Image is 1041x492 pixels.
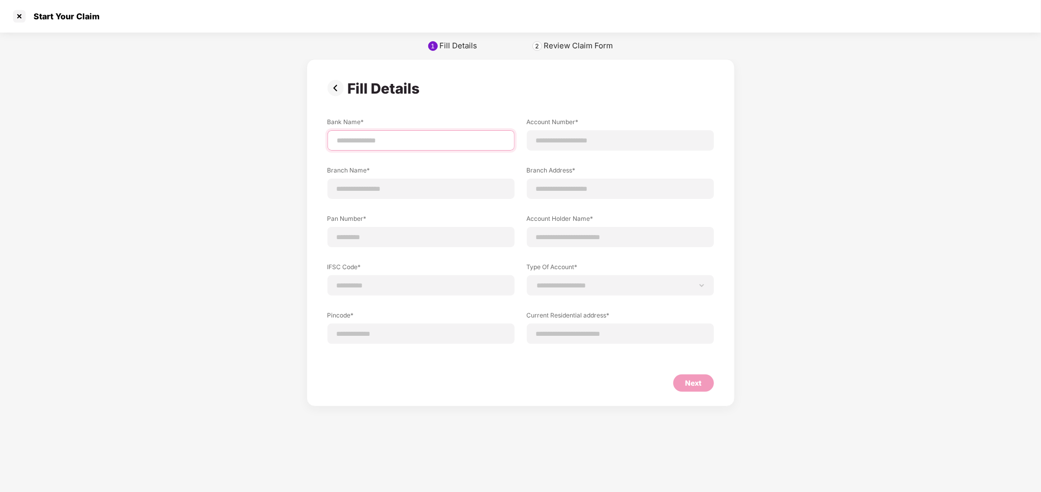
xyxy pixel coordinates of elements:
div: Fill Details [348,80,424,97]
label: Account Holder Name* [527,214,714,227]
div: Next [686,378,702,389]
label: IFSC Code* [328,263,515,275]
label: Account Number* [527,118,714,130]
div: Review Claim Form [544,41,613,51]
label: Bank Name* [328,118,515,130]
label: Branch Name* [328,166,515,179]
div: Start Your Claim [27,11,100,21]
label: Pan Number* [328,214,515,227]
label: Type Of Account* [527,263,714,275]
img: svg+xml;base64,PHN2ZyBpZD0iUHJldi0zMngzMiIgeG1sbnM9Imh0dHA6Ly93d3cudzMub3JnLzIwMDAvc3ZnIiB3aWR0aD... [328,80,348,96]
label: Current Residential address* [527,311,714,324]
div: Fill Details [440,41,478,51]
label: Branch Address* [527,166,714,179]
div: 2 [535,42,539,50]
div: 1 [431,42,435,50]
label: Pincode* [328,311,515,324]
